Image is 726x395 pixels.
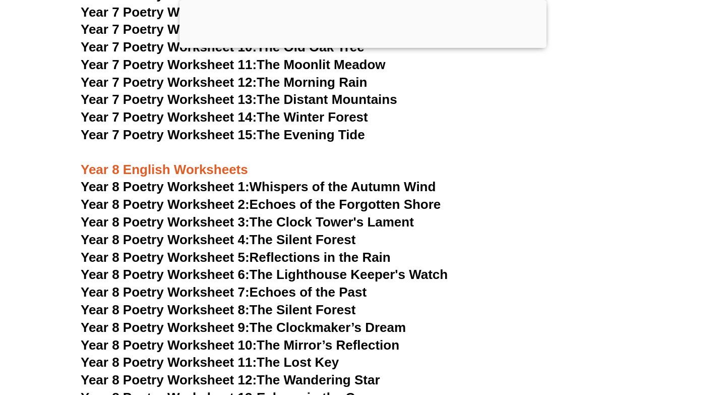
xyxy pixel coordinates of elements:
span: Year 8 Poetry Worksheet 3: [81,214,250,230]
a: Year 7 Poetry Worksheet 12:The Morning Rain [81,75,367,90]
span: Year 7 Poetry Worksheet 11: [81,57,257,72]
a: Year 8 Poetry Worksheet 9:The Clockmaker’s Dream [81,320,406,335]
span: Year 7 Poetry Worksheet 9: [81,22,250,37]
a: Year 8 Poetry Worksheet 8:The Silent Forest [81,302,355,317]
span: Year 8 Poetry Worksheet 4: [81,232,250,247]
span: Year 7 Poetry Worksheet 15: [81,127,257,142]
span: Year 8 Poetry Worksheet 12: [81,372,257,387]
a: Year 7 Poetry Worksheet 8:The Enchanted Forest [81,5,387,20]
span: Year 7 Poetry Worksheet 12: [81,75,257,90]
span: Year 7 Poetry Worksheet 8: [81,5,250,20]
span: Year 8 Poetry Worksheet 2: [81,197,250,212]
a: Year 7 Poetry Worksheet 10:The Old Oak Tree [81,39,365,54]
a: Year 8 Poetry Worksheet 6:The Lighthouse Keeper's Watch [81,267,448,282]
a: Year 8 Poetry Worksheet 3:The Clock Tower's Lament [81,214,414,230]
span: Year 8 Poetry Worksheet 11: [81,355,257,370]
span: Year 7 Poetry Worksheet 14: [81,109,257,125]
span: Year 8 Poetry Worksheet 1: [81,179,250,194]
iframe: Chat Widget [554,281,726,395]
a: Year 7 Poetry Worksheet 14:The Winter Forest [81,109,368,125]
a: Year 7 Poetry Worksheet 9:Echoes in the Canyon [81,22,386,37]
span: Year 7 Poetry Worksheet 10: [81,39,257,54]
a: Year 8 Poetry Worksheet 5:Reflections in the Rain [81,250,391,265]
a: Year 8 Poetry Worksheet 10:The Mirror’s Reflection [81,337,399,353]
h3: Year 8 English Worksheets [81,144,645,179]
a: Year 8 Poetry Worksheet 7:Echoes of the Past [81,285,367,300]
span: Year 8 Poetry Worksheet 5: [81,250,250,265]
span: Year 8 Poetry Worksheet 8: [81,302,250,317]
a: Year 7 Poetry Worksheet 11:The Moonlit Meadow [81,57,386,72]
span: Year 8 Poetry Worksheet 7: [81,285,250,300]
a: Year 8 Poetry Worksheet 4:The Silent Forest [81,232,355,247]
span: Year 8 Poetry Worksheet 9: [81,320,250,335]
a: Year 8 Poetry Worksheet 12:The Wandering Star [81,372,380,387]
span: Year 7 Poetry Worksheet 13: [81,92,257,107]
a: Year 7 Poetry Worksheet 15:The Evening Tide [81,127,365,142]
span: Year 8 Poetry Worksheet 6: [81,267,250,282]
a: Year 8 Poetry Worksheet 1:Whispers of the Autumn Wind [81,179,436,194]
a: Year 7 Poetry Worksheet 13:The Distant Mountains [81,92,397,107]
a: Year 8 Poetry Worksheet 11:The Lost Key [81,355,339,370]
span: Year 8 Poetry Worksheet 10: [81,337,257,353]
a: Year 8 Poetry Worksheet 2:Echoes of the Forgotten Shore [81,197,441,212]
